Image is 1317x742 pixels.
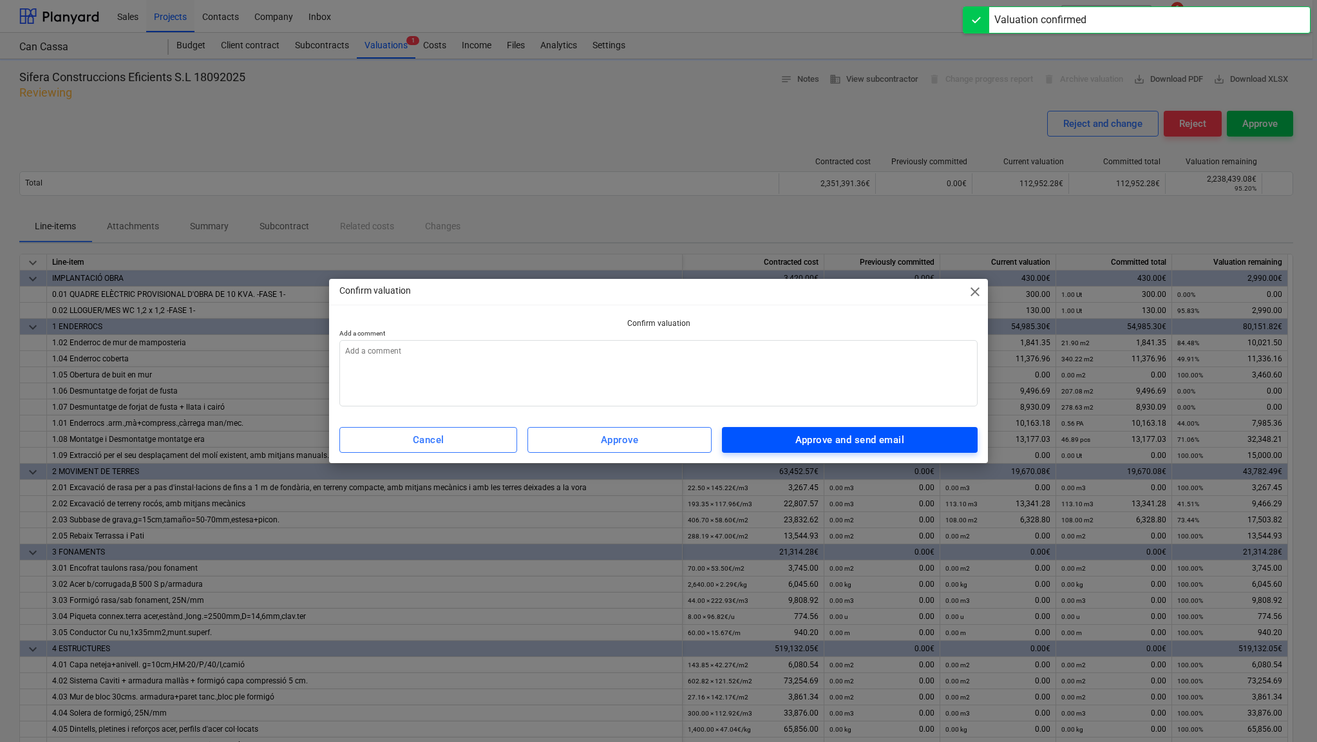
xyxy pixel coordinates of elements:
[339,284,411,298] p: Confirm valuation
[413,432,444,448] div: Cancel
[601,432,638,448] div: Approve
[795,432,904,448] div: Approve and send email
[339,329,978,340] p: Add a comment
[722,427,978,453] button: Approve and send email
[967,284,983,300] span: close
[1028,224,1317,742] iframe: Chat Widget
[339,318,978,329] p: Confirm valuation
[994,12,1086,28] div: Valuation confirmed
[1028,224,1317,742] div: Widget de chat
[527,427,712,453] button: Approve
[339,427,517,453] button: Cancel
